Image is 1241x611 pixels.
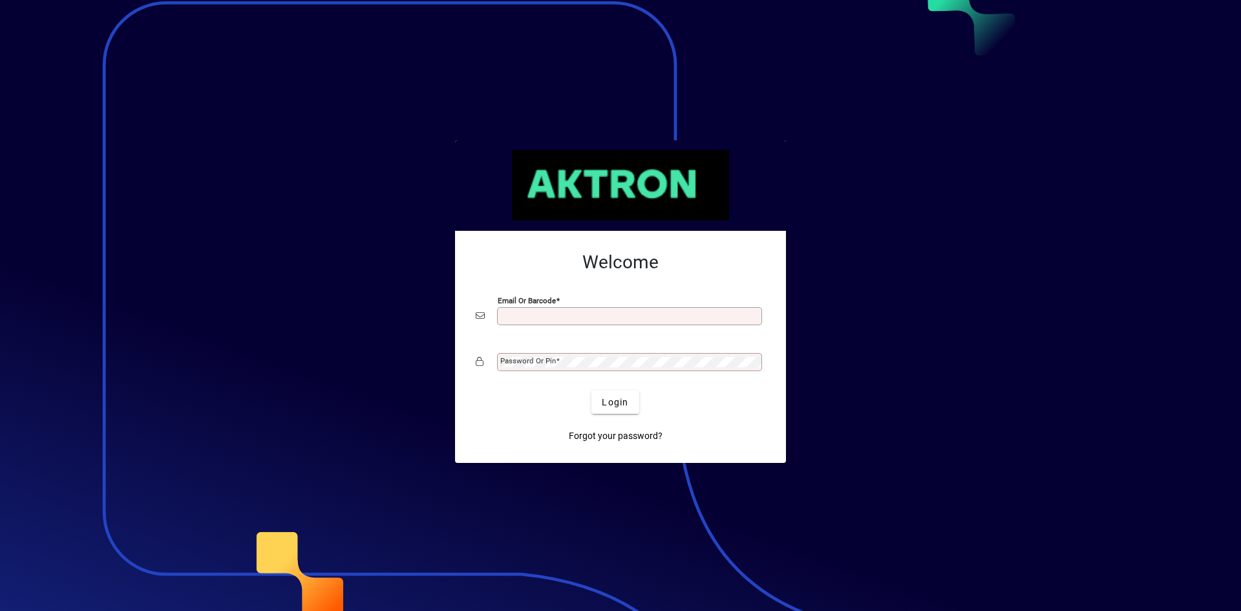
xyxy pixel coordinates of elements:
a: Forgot your password? [564,424,668,447]
span: Forgot your password? [569,429,663,443]
button: Login [591,391,639,414]
h2: Welcome [476,252,765,273]
span: Login [602,396,628,409]
mat-label: Email or Barcode [498,296,556,305]
mat-label: Password or Pin [500,356,556,365]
